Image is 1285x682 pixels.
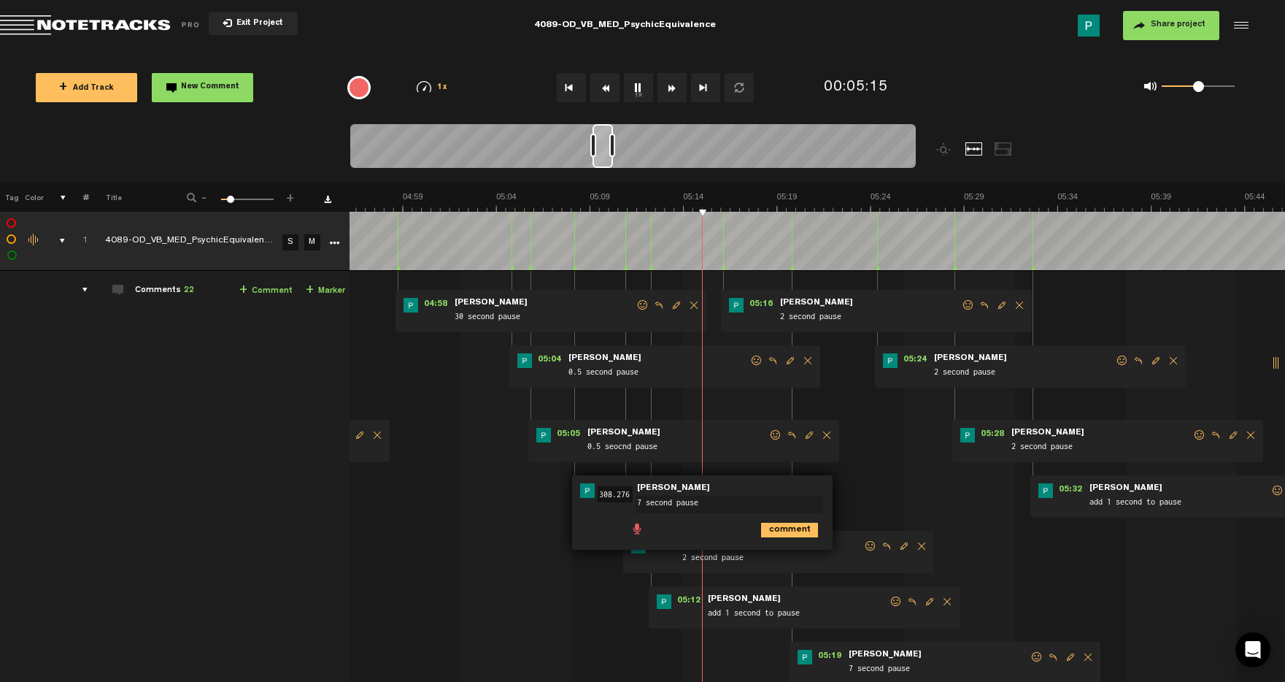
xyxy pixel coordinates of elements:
button: Go to beginning [557,73,586,102]
a: Marker [306,283,345,299]
span: 2 second pause [681,551,863,567]
a: S [282,234,298,250]
a: More [327,235,341,248]
div: Open Intercom Messenger [1235,632,1270,667]
span: Delete comment [938,597,956,607]
td: comments, stamps & drawings [43,212,66,271]
i: comment [761,523,818,537]
span: Delete comment [368,430,386,440]
th: # [66,183,89,212]
span: 05:12 [671,594,706,609]
td: Change the color of the waveform [21,212,43,271]
div: 1x [394,81,469,93]
span: Reply to comment [878,541,895,551]
span: Edit comment [921,597,938,607]
span: Delete comment [799,356,817,366]
span: Delete comment [1165,356,1182,366]
span: + [59,82,67,93]
span: Edit comment [351,430,368,440]
span: [PERSON_NAME] [636,483,711,494]
span: Edit comment [1062,652,1079,662]
span: 05:32 [1053,483,1088,498]
img: ACg8ocK2_7AM7z2z6jSroFv8AAIBqvSsYiLxF7dFzk16-E4UVv09gA=s96-c [517,353,532,368]
td: Click to edit the title 4089-OD_VB_MED_PsychicEquivalence_Mix_v1 [88,212,278,271]
img: ACg8ocK2_7AM7z2z6jSroFv8AAIBqvSsYiLxF7dFzk16-E4UVv09gA=s96-c [536,428,551,442]
span: Delete comment [1011,300,1028,310]
span: + [239,285,247,296]
th: Color [22,183,44,212]
span: Reply to comment [1130,356,1147,366]
span: [PERSON_NAME] [453,298,529,308]
span: Delete comment [818,430,836,440]
div: comments [68,283,90,297]
span: Edit comment [782,356,799,366]
span: Edit comment [800,430,818,440]
span: [PERSON_NAME] [933,353,1008,364]
span: Reply to comment [783,430,800,440]
span: add 1 second to pause [706,606,889,622]
span: Share project [1151,20,1205,29]
a: Comment [239,283,293,299]
span: [PERSON_NAME] [567,353,643,364]
button: New Comment [152,73,253,102]
span: [PERSON_NAME] [1088,483,1164,494]
span: 22 [184,286,194,295]
img: ACg8ocK2_7AM7z2z6jSroFv8AAIBqvSsYiLxF7dFzk16-E4UVv09gA=s96-c [798,650,812,664]
th: Title [89,183,167,212]
span: 2 second pause [779,310,961,326]
span: [PERSON_NAME] [847,650,923,660]
span: comment [761,523,773,535]
button: 1x [624,73,653,102]
span: 05:16 [744,298,779,313]
div: 00:05:15 [824,77,888,99]
img: ACg8ocK2_7AM7z2z6jSroFv8AAIBqvSsYiLxF7dFzk16-E4UVv09gA=s96-c [404,298,418,313]
button: +Add Track [36,73,137,102]
td: Click to change the order number 1 [66,212,88,271]
span: New Comment [181,83,239,91]
span: Delete comment [685,300,703,310]
span: Reply to comment [976,300,993,310]
span: Edit comment [993,300,1011,310]
img: speedometer.svg [417,81,431,93]
img: ACg8ocK2_7AM7z2z6jSroFv8AAIBqvSsYiLxF7dFzk16-E4UVv09gA=s96-c [960,428,975,442]
img: ACg8ocK2_7AM7z2z6jSroFv8AAIBqvSsYiLxF7dFzk16-E4UVv09gA=s96-c [729,298,744,313]
a: Download comments [324,196,331,203]
img: ACg8ocK2_7AM7z2z6jSroFv8AAIBqvSsYiLxF7dFzk16-E4UVv09gA=s96-c [657,594,671,609]
img: ACg8ocK2_7AM7z2z6jSroFv8AAIBqvSsYiLxF7dFzk16-E4UVv09gA=s96-c [883,353,898,368]
span: [PERSON_NAME] [1010,428,1086,438]
div: Comments [135,285,194,297]
span: Reply to comment [650,300,668,310]
span: Delete comment [913,541,930,551]
span: + [285,191,296,200]
span: Edit comment [668,300,685,310]
span: Delete comment [1079,652,1097,662]
span: Delete comment [1242,430,1259,440]
img: ACg8ocK2_7AM7z2z6jSroFv8AAIBqvSsYiLxF7dFzk16-E4UVv09gA=s96-c [580,483,595,498]
button: Loop [725,73,754,102]
span: 05:24 [898,353,933,368]
span: 0.5 seocnd pause [586,440,768,456]
button: Share project [1123,11,1219,40]
span: 7 second pause [847,662,1030,678]
span: Reply to comment [764,356,782,366]
span: 2 second pause [933,365,1115,381]
img: ACg8ocK2_7AM7z2z6jSroFv8AAIBqvSsYiLxF7dFzk16-E4UVv09gA=s96-c [1078,15,1100,37]
button: Go to end [691,73,720,102]
span: 05:28 [975,428,1010,442]
div: {{ tooltip_message }} [347,76,371,99]
span: 05:05 [551,428,586,442]
span: - [198,191,210,200]
span: Reply to comment [1207,430,1224,440]
div: Change the color of the waveform [23,234,45,247]
span: Edit comment [1224,430,1242,440]
div: comments, stamps & drawings [45,234,68,248]
span: Exit Project [232,20,283,28]
span: 04:58 [418,298,453,313]
button: Fast Forward [657,73,687,102]
span: 05:04 [532,353,567,368]
span: Edit comment [895,541,913,551]
span: 30 second pause [453,310,636,326]
span: [PERSON_NAME] [706,594,782,605]
span: 2 second pause [1010,440,1192,456]
span: Add Track [59,85,114,93]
